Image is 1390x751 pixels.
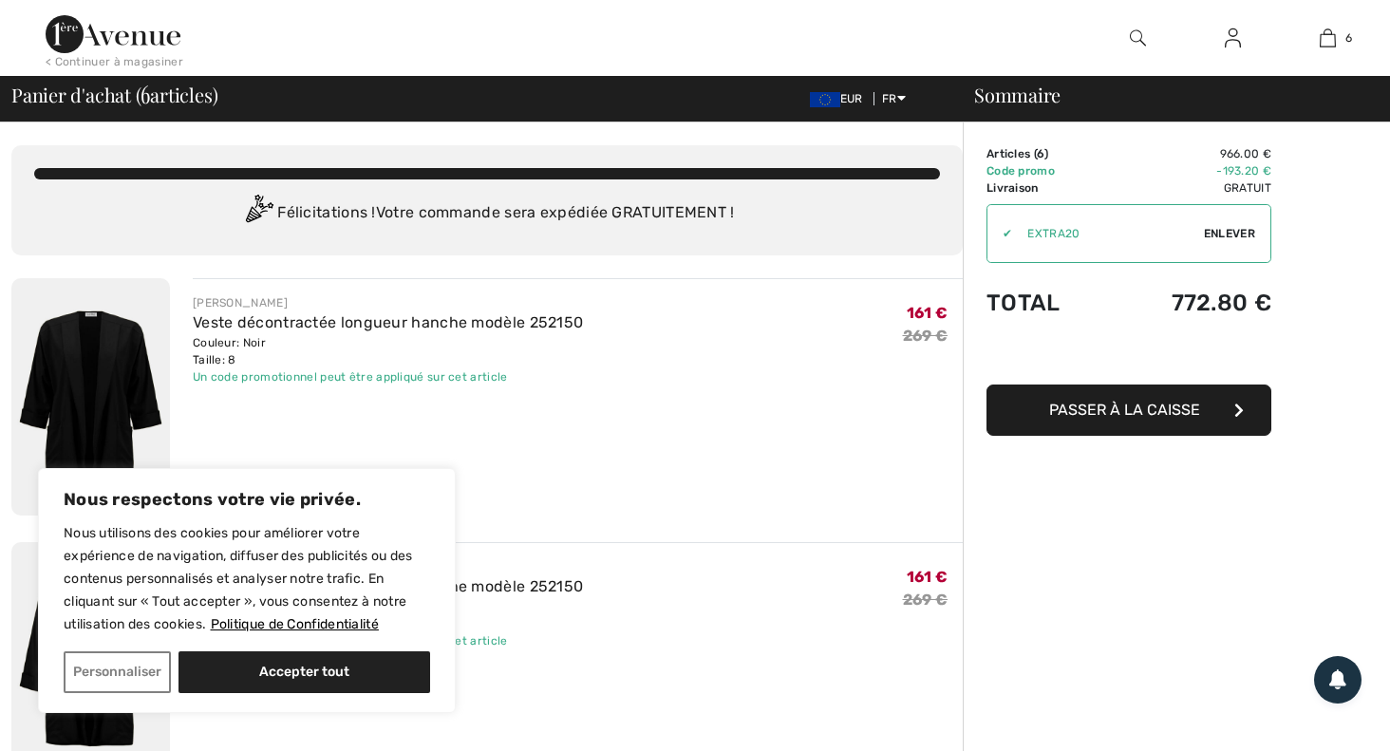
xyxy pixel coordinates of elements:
[1037,147,1044,160] span: 6
[951,85,1379,104] div: Sommaire
[1107,179,1271,197] td: Gratuit
[882,92,906,105] span: FR
[38,468,456,713] div: Nous respectons votre vie privée.
[46,53,183,70] div: < Continuer à magasiner
[987,225,1012,242] div: ✔
[986,162,1107,179] td: Code promo
[1107,162,1271,179] td: -193.20 €
[11,278,170,516] img: Veste décontractée longueur hanche modèle 252150
[64,651,171,693] button: Personnaliser
[1107,145,1271,162] td: 966.00 €
[178,651,430,693] button: Accepter tout
[1012,205,1204,262] input: Code promo
[1049,401,1200,419] span: Passer à la caisse
[986,385,1271,436] button: Passer à la caisse
[903,591,949,609] s: 269 €
[193,334,583,368] div: Couleur: Noir Taille: 8
[1345,29,1352,47] span: 6
[34,195,940,233] div: Félicitations ! Votre commande sera expédiée GRATUITEMENT !
[141,81,150,105] span: 6
[810,92,871,105] span: EUR
[1281,27,1374,49] a: 6
[1210,27,1256,50] a: Se connecter
[986,179,1107,197] td: Livraison
[1204,225,1255,242] span: Enlever
[210,615,380,633] a: Politique de Confidentialité
[986,335,1271,378] iframe: PayPal
[193,368,583,385] div: Un code promotionnel peut être appliqué sur cet article
[46,15,180,53] img: 1ère Avenue
[193,294,583,311] div: [PERSON_NAME]
[64,488,430,511] p: Nous respectons votre vie privée.
[986,145,1107,162] td: Articles ( )
[903,327,949,345] s: 269 €
[64,522,430,636] p: Nous utilisons des cookies pour améliorer votre expérience de navigation, diffuser des publicités...
[1107,271,1271,335] td: 772.80 €
[1130,27,1146,49] img: recherche
[907,304,949,322] span: 161 €
[239,195,277,233] img: Congratulation2.svg
[11,85,217,104] span: Panier d'achat ( articles)
[810,92,840,107] img: Euro
[907,568,949,586] span: 161 €
[193,313,583,331] a: Veste décontractée longueur hanche modèle 252150
[1320,27,1336,49] img: Mon panier
[986,271,1107,335] td: Total
[1225,27,1241,49] img: Mes infos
